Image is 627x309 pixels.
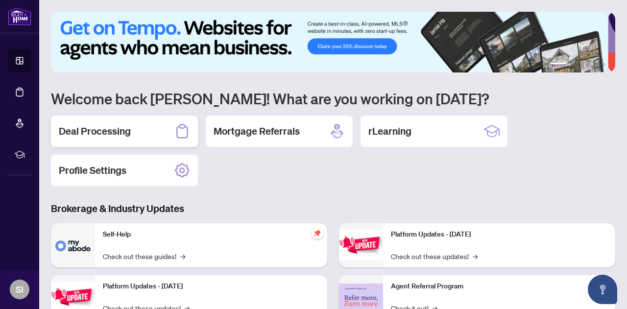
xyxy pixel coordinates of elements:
[51,223,95,267] img: Self-Help
[391,251,478,261] a: Check out these updates!→
[312,227,323,239] span: pushpin
[391,229,607,240] p: Platform Updates - [DATE]
[8,7,31,25] img: logo
[391,281,607,292] p: Agent Referral Program
[602,63,605,67] button: 6
[103,251,185,261] a: Check out these guides!→
[59,164,126,177] h2: Profile Settings
[51,202,615,215] h3: Brokerage & Industry Updates
[180,251,185,261] span: →
[16,283,24,296] span: SI
[594,63,598,67] button: 5
[368,124,411,138] h2: rLearning
[586,63,590,67] button: 4
[103,229,319,240] p: Self-Help
[551,63,566,67] button: 1
[51,12,608,72] img: Slide 0
[473,251,478,261] span: →
[570,63,574,67] button: 2
[103,281,319,292] p: Platform Updates - [DATE]
[59,124,131,138] h2: Deal Processing
[578,63,582,67] button: 3
[51,89,615,108] h1: Welcome back [PERSON_NAME]! What are you working on [DATE]?
[214,124,300,138] h2: Mortgage Referrals
[339,230,383,261] img: Platform Updates - June 23, 2025
[588,275,617,304] button: Open asap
